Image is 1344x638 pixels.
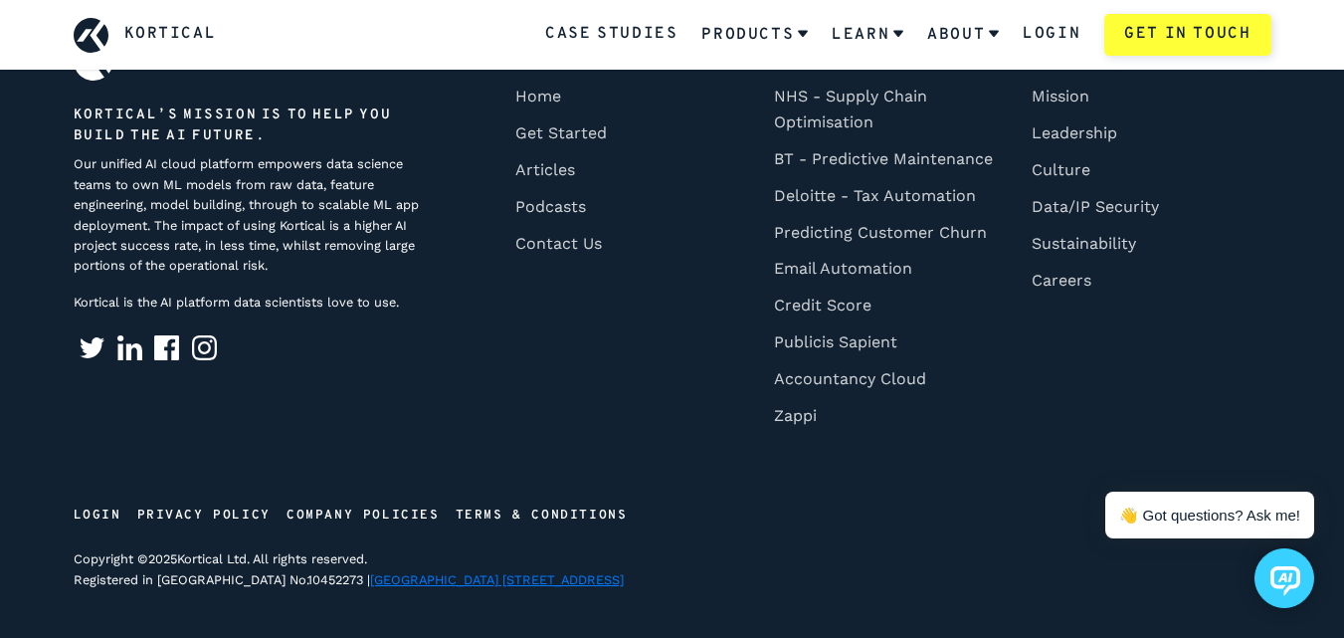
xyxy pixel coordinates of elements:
a: Home [509,78,568,114]
a: NHS - Supply Chain Optimisation [767,78,1000,140]
a: BT - Predictive Maintenance [767,139,999,176]
p: Copyright © 2025 Kortical Ltd. All rights reserved. Registered in [GEOGRAPHIC_DATA] No.10452273 | [74,549,1271,590]
a: Leadership [1026,114,1124,151]
a: [GEOGRAPHIC_DATA] [STREET_ADDRESS] [370,572,624,587]
a: Mission [1026,78,1096,114]
a: Products [701,9,808,61]
img: Twitter [80,335,104,360]
a: Accountancy Cloud [767,360,932,397]
a: Zappi [767,397,823,434]
a: Careers [1026,261,1098,298]
a: Culture [1026,151,1097,188]
a: Credit Score [767,287,877,323]
h4: Kortical’s mission is to help you build the AI future. [74,105,433,146]
a: Learn [832,9,903,61]
a: Email Automation [767,250,918,287]
a: Deloitte - Tax Automation [767,176,982,213]
a: Publicis Sapient [767,323,903,360]
img: Facebook [154,335,179,360]
a: Podcasts [509,188,593,225]
a: Privacy Policy [137,498,287,533]
a: Get in touch [1104,14,1270,56]
a: Sustainability [1026,225,1143,262]
p: Kortical is the AI platform data scientists love to use. [74,293,433,313]
p: Our unified AI cloud platform empowers data science teams to own ML models from raw data, feature... [74,154,433,277]
a: Terms & Conditions [456,498,644,533]
a: Login [74,498,137,533]
a: Contact Us [509,225,609,262]
img: LinkedIn [117,335,142,360]
a: Get Started [509,114,614,151]
img: Instagram [192,335,217,360]
a: Case Studies [545,22,677,48]
a: About [927,9,999,61]
a: Predicting Customer Churn [767,213,993,250]
a: Articles [509,151,582,188]
a: Data/IP Security [1026,188,1166,225]
a: Kortical [124,22,217,48]
a: Login [1023,22,1080,48]
a: Company Policies [287,498,456,533]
